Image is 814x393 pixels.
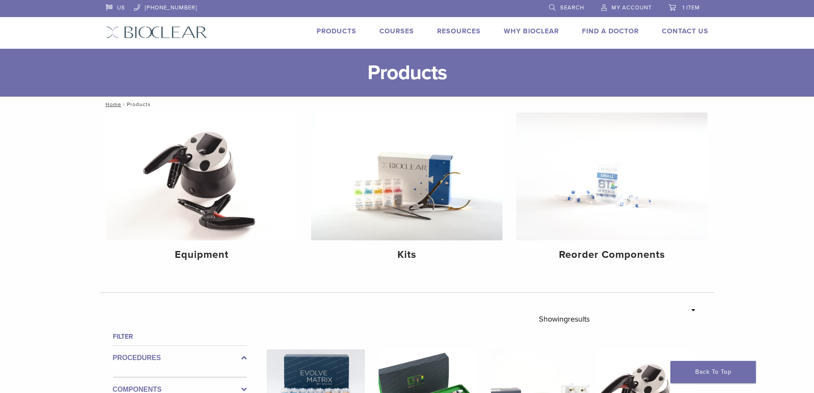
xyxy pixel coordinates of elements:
[103,101,121,107] a: Home
[539,310,590,328] p: Showing results
[113,247,291,263] h4: Equipment
[100,97,715,112] nav: Products
[523,247,701,263] h4: Reorder Components
[121,102,127,106] span: /
[611,4,652,11] span: My Account
[682,4,700,11] span: 1 item
[311,112,503,268] a: Kits
[582,27,639,35] a: Find A Doctor
[560,4,584,11] span: Search
[317,27,356,35] a: Products
[106,26,207,38] img: Bioclear
[318,247,496,263] h4: Kits
[106,112,298,268] a: Equipment
[113,331,247,342] h4: Filter
[662,27,708,35] a: Contact Us
[516,112,708,268] a: Reorder Components
[106,112,298,240] img: Equipment
[379,27,414,35] a: Courses
[516,112,708,240] img: Reorder Components
[504,27,559,35] a: Why Bioclear
[437,27,481,35] a: Resources
[113,353,247,363] label: Procedures
[670,361,756,383] a: Back To Top
[311,112,503,240] img: Kits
